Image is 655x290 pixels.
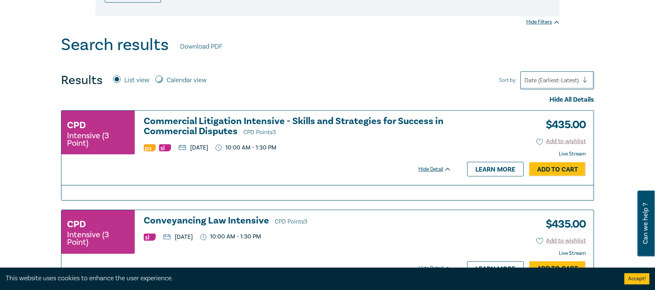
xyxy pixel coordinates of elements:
h3: $ 435.00 [540,216,586,233]
label: List view [124,75,149,85]
span: CPD Points 3 [275,218,307,225]
div: Hide All Details [61,95,594,105]
h3: $ 435.00 [540,116,586,133]
a: Add to Cart [529,162,586,176]
h3: Conveyancing Law Intensive [144,216,451,227]
a: Commercial Litigation Intensive - Skills and Strategies for Success in Commercial Disputes CPD Po... [144,116,451,138]
a: Learn more [467,162,524,176]
span: Sort by: [499,76,517,84]
h3: CPD [67,217,86,231]
h1: Search results [61,35,169,55]
a: Conveyancing Law Intensive CPD Points3 [144,216,451,227]
img: Professional Skills [144,144,156,151]
input: Sort by [524,76,526,84]
span: CPD Points 3 [243,129,276,136]
p: 10:00 AM - 1:30 PM [216,144,276,151]
small: Intensive (3 Point) [67,231,129,246]
p: 10:00 AM - 1:30 PM [200,233,261,240]
img: Substantive Law [144,234,156,241]
a: Learn more [467,261,524,275]
div: This website uses cookies to enhance the user experience. [6,274,613,283]
div: Hide Detail [418,265,460,272]
h3: CPD [67,118,86,132]
button: Add to wishlist [536,237,586,245]
div: Hide Filters [526,18,560,26]
h3: Commercial Litigation Intensive - Skills and Strategies for Success in Commercial Disputes [144,116,451,138]
button: Accept cookies [624,273,649,284]
img: Substantive Law [159,144,171,151]
small: Intensive (3 Point) [67,132,129,147]
span: Can we help ? [642,195,649,252]
strong: Live Stream [559,250,586,257]
div: Hide Detail [418,166,460,173]
a: Add to Cart [529,261,586,275]
p: [DATE] [163,234,193,240]
label: Calendar view [167,75,207,85]
a: Download PDF [180,42,222,52]
button: Add to wishlist [536,137,586,146]
strong: Live Stream [559,151,586,157]
h4: Results [61,73,103,88]
p: [DATE] [179,145,208,151]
